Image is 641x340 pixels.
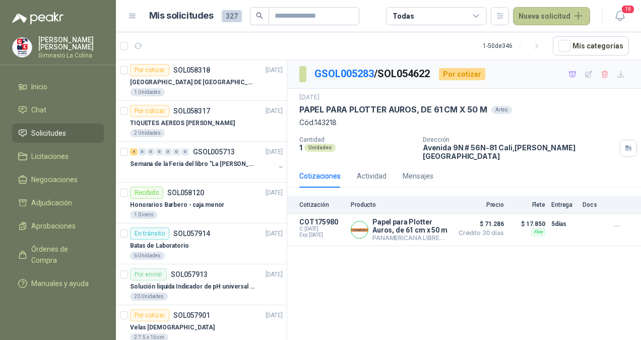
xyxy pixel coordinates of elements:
div: Por enviar [130,268,167,280]
a: Órdenes de Compra [12,240,104,270]
a: 4 0 0 0 0 0 0 GSOL005713[DATE] Semana de la Feria del libro "La [PERSON_NAME]" [130,146,285,178]
p: Precio [454,201,504,208]
a: En tránsitoSOL057914[DATE] Batas de Laboratorio6 Unidades [116,223,287,264]
a: Manuales y ayuda [12,274,104,293]
p: Solución liquida Indicador de pH universal de 500ml o 20 de 25ml (no tiras de papel) [130,282,255,292]
p: SOL057913 [171,271,208,278]
p: Cantidad [299,136,415,143]
div: Actividad [357,171,387,182]
div: Cotizaciones [299,171,341,182]
p: Papel para Plotter Auros, de 61 cm x 50 m [372,218,447,234]
img: Logo peakr [12,12,63,24]
span: Exp: [DATE] [299,232,345,238]
div: Por cotizar [130,64,169,76]
span: Órdenes de Compra [31,244,94,266]
span: Crédito 30 días [454,230,504,236]
div: 0 [139,148,146,155]
a: GSOL005283 [314,68,374,80]
span: C: [DATE] [299,226,345,232]
div: 0 [156,148,163,155]
div: 0 [164,148,172,155]
h1: Mis solicitudes [149,9,214,23]
p: [GEOGRAPHIC_DATA] DE [GEOGRAPHIC_DATA] [130,78,255,87]
p: [DATE] [266,270,283,279]
div: En tránsito [130,228,169,240]
div: 1 - 50 de 346 [483,38,545,54]
p: $ 17.850 [510,218,545,230]
p: [DATE] [266,229,283,239]
div: 6 Unidades [130,252,165,260]
a: Por cotizarSOL058317[DATE] TIQUETES AEREOS [PERSON_NAME]2 Unidades [116,101,287,142]
div: 20 Unidades [130,293,168,301]
span: Licitaciones [31,151,69,162]
div: 0 [181,148,189,155]
span: Manuales y ayuda [31,278,89,289]
p: Avenida 9N # 56N-81 Cali , [PERSON_NAME][GEOGRAPHIC_DATA] [423,143,616,160]
p: Dirección [423,136,616,143]
p: Producto [351,201,447,208]
span: search [256,12,263,19]
a: Inicio [12,77,104,96]
p: Gimnasio La Colina [38,52,104,59]
span: Inicio [31,81,47,92]
p: SOL058318 [173,67,210,74]
div: 4 [130,148,138,155]
a: Chat [12,100,104,120]
img: Company Logo [351,221,368,238]
div: 0 [147,148,155,155]
p: PAPEL PARA PLOTTER AUROS, DE 61 CM X 50 M [299,104,487,115]
span: Negociaciones [31,174,78,185]
p: 5 días [551,218,576,230]
p: Batas de Laboratorio [130,241,189,251]
p: GSOL005713 [193,148,235,155]
a: Adjudicación [12,193,104,212]
p: SOL058120 [167,189,204,196]
a: Licitaciones [12,147,104,166]
p: [DATE] [266,66,283,75]
p: SOL057914 [173,230,210,237]
p: Entrega [551,201,576,208]
a: Por cotizarSOL058318[DATE] [GEOGRAPHIC_DATA] DE [GEOGRAPHIC_DATA]1 Unidades [116,60,287,101]
p: [DATE] [266,188,283,198]
div: Flex [531,228,545,236]
span: $ 71.286 [454,218,504,230]
span: 19 [621,5,635,14]
img: Company Logo [13,38,32,57]
div: 0 [173,148,180,155]
span: Aprobaciones [31,220,76,232]
a: Por enviarSOL057913[DATE] Solución liquida Indicador de pH universal de 500ml o 20 de 25ml (no ti... [116,264,287,305]
a: Negociaciones [12,170,104,189]
div: 1 Unidades [130,88,165,96]
div: Recibido [130,187,163,199]
p: [DATE] [266,147,283,157]
div: Todas [393,11,414,22]
p: COT175980 [299,218,345,226]
p: [PERSON_NAME] [PERSON_NAME] [38,36,104,50]
div: Artes [491,106,512,114]
button: 19 [611,7,629,25]
p: [DATE] [266,106,283,116]
a: RecibidoSOL058120[DATE] Honorarios Barbero - caja menor1 Dinero [116,183,287,223]
p: SOL058317 [173,107,210,115]
div: Unidades [304,144,336,152]
button: Nueva solicitud [513,7,590,25]
span: Adjudicación [31,197,72,208]
p: Honorarios Barbero - caja menor [130,200,224,210]
div: Por cotizar [130,309,169,321]
a: Solicitudes [12,124,104,143]
p: [DATE] [299,93,319,102]
p: / SOL054622 [314,66,431,82]
div: Por cotizar [439,68,485,80]
span: 327 [222,10,242,22]
p: PANAMERICANA LIBRERIA Y PAPELERIA S.A. [372,234,447,242]
div: Mensajes [403,171,433,182]
p: SOL057901 [173,312,210,319]
div: Por cotizar [130,105,169,117]
span: Solicitudes [31,128,66,139]
button: Mís categorías [553,36,629,55]
p: [DATE] [266,311,283,320]
div: 1 Dinero [130,211,157,219]
p: Docs [583,201,603,208]
a: Aprobaciones [12,216,104,236]
p: Cotización [299,201,345,208]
